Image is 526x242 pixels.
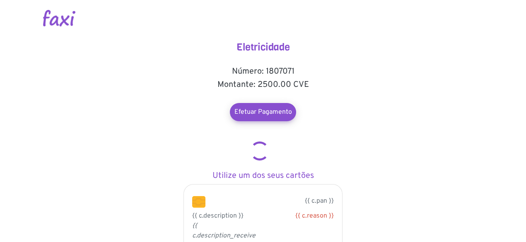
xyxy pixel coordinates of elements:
span: {{ c.description }} [192,212,244,220]
a: Efetuar Pagamento [230,103,296,121]
h4: Eletricidade [180,41,346,53]
div: {{ c.reason }} [269,211,334,221]
p: {{ c.pan }} [218,196,334,206]
h5: Utilize um dos seus cartões [180,171,346,181]
img: chip.png [192,196,205,208]
h5: Montante: 2500.00 CVE [180,80,346,90]
h5: Número: 1807071 [180,67,346,77]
